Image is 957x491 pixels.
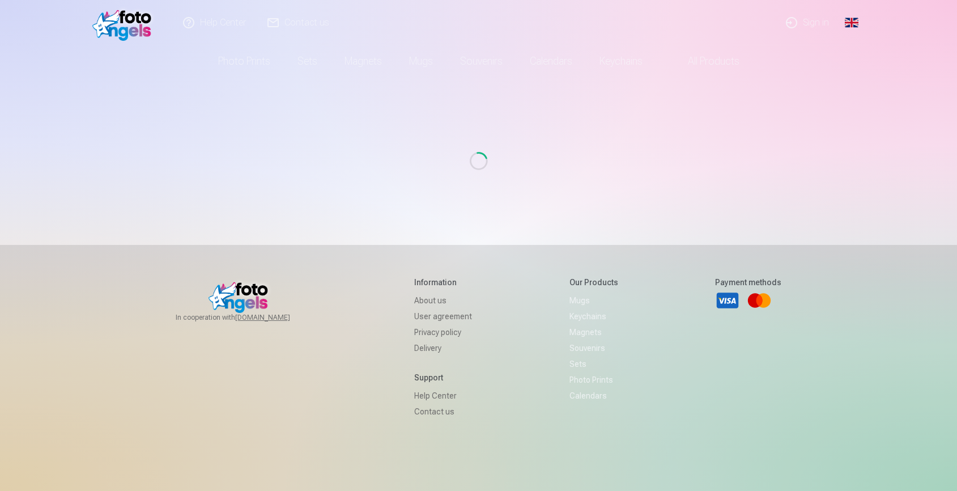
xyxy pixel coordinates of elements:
a: Keychains [569,308,618,324]
h5: Support [414,372,472,383]
a: Sets [284,45,331,77]
a: Keychains [586,45,656,77]
h5: Our products [569,277,618,288]
a: Sets [569,356,618,372]
a: Photo prints [569,372,618,388]
a: About us [414,293,472,308]
h5: Payment methods [715,277,781,288]
a: Calendars [516,45,586,77]
a: Visa [715,288,740,313]
a: Photo prints [205,45,284,77]
a: Calendars [569,388,618,404]
a: User agreement [414,308,472,324]
span: In cooperation with [176,313,317,322]
a: Mugs [395,45,446,77]
a: [DOMAIN_NAME] [235,313,317,322]
a: Mastercard [747,288,772,313]
img: /fa1 [92,5,158,41]
a: Souvenirs [569,340,618,356]
a: Magnets [331,45,395,77]
a: All products [656,45,753,77]
a: Delivery [414,340,472,356]
a: Souvenirs [446,45,516,77]
a: Magnets [569,324,618,340]
a: Contact us [414,404,472,420]
a: Privacy policy [414,324,472,340]
a: Mugs [569,293,618,308]
h5: Information [414,277,472,288]
a: Help Center [414,388,472,404]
